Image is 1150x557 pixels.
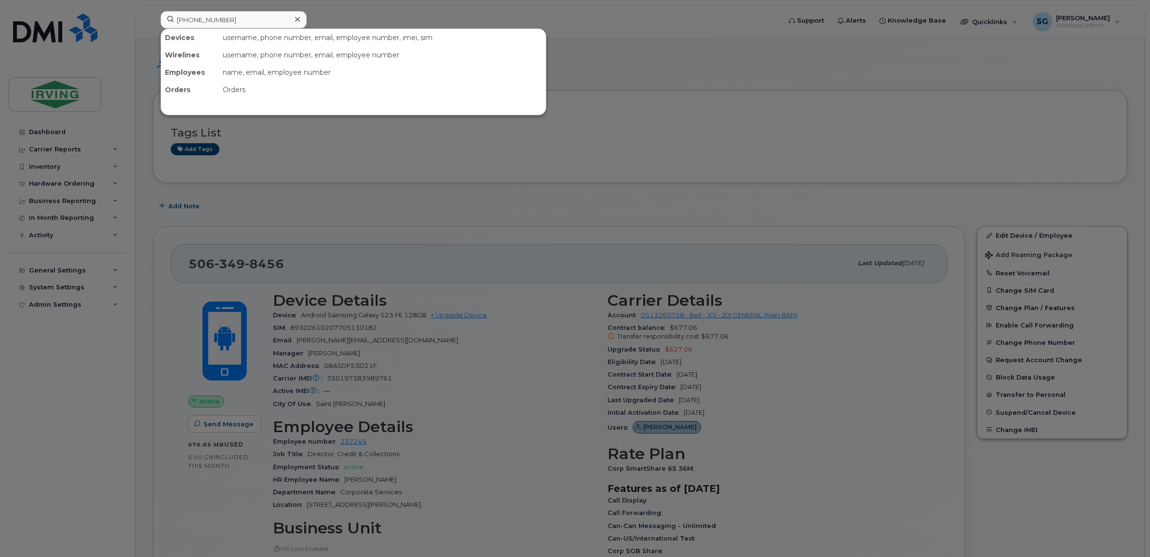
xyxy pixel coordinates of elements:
[219,46,546,64] div: username, phone number, email, employee number
[161,64,219,81] div: Employees
[161,81,219,98] div: Orders
[161,29,219,46] div: Devices
[219,29,546,46] div: username, phone number, email, employee number, imei, sim
[219,81,546,98] div: Orders
[219,64,546,81] div: name, email, employee number
[161,46,219,64] div: Wirelines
